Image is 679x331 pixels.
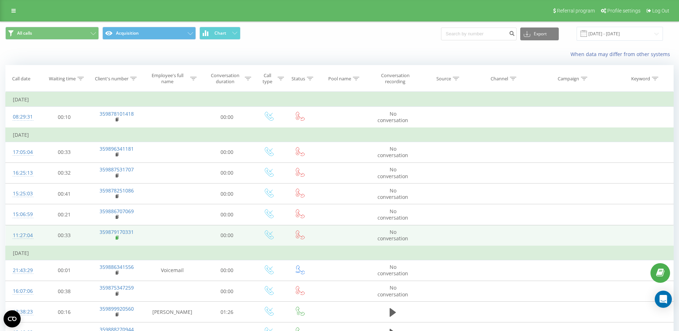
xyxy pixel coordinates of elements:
[49,76,76,82] div: Waiting time
[39,162,90,183] td: 00:32
[143,260,201,281] td: Voicemail
[39,260,90,281] td: 00:01
[39,204,90,225] td: 00:21
[201,184,253,204] td: 00:00
[201,260,253,281] td: 00:00
[377,229,408,242] span: No conversation
[377,110,408,124] span: No conversation
[328,76,351,82] div: Pool name
[201,162,253,183] td: 00:00
[201,281,253,302] td: 00:00
[13,305,31,319] div: 12:38:23
[100,284,134,291] a: 359875347259
[375,72,416,85] div: Conversation recording
[13,229,31,242] div: 11:27:04
[100,110,134,117] a: 359878101418
[201,107,253,128] td: 00:00
[39,225,90,246] td: 00:33
[558,76,579,82] div: Campaign
[13,166,31,180] div: 16:25:13
[102,27,196,40] button: Acquisition
[13,110,31,124] div: 08:29:31
[39,184,90,204] td: 00:41
[201,204,253,225] td: 00:00
[491,76,508,82] div: Channel
[292,76,305,82] div: Status
[13,264,31,277] div: 21:43:29
[201,142,253,162] td: 00:00
[39,107,90,128] td: 00:10
[100,187,134,194] a: 359878251086
[17,30,32,36] span: All calls
[377,264,408,277] span: No conversation
[377,187,408,200] span: No conversation
[377,166,408,179] span: No conversation
[655,291,672,308] div: Open Intercom Messenger
[208,72,243,85] div: Conversation duration
[39,302,90,322] td: 00:16
[13,207,31,221] div: 15:06:59
[4,310,21,327] button: Open CMP widget
[377,208,408,221] span: No conversation
[557,8,595,14] span: Referral program
[607,8,640,14] span: Profile settings
[13,187,31,201] div: 15:25:03
[143,302,201,322] td: [PERSON_NAME]
[652,8,669,14] span: Log Out
[201,225,253,246] td: 00:00
[100,305,134,312] a: 359899920560
[214,31,226,36] span: Chart
[631,76,650,82] div: Keyword
[39,281,90,302] td: 00:38
[13,145,31,159] div: 17:05:04
[6,92,674,107] td: [DATE]
[100,166,134,173] a: 359887531707
[199,27,240,40] button: Chart
[100,229,134,235] a: 359879170331
[201,302,253,322] td: 01:26
[39,142,90,162] td: 00:33
[6,128,674,142] td: [DATE]
[100,145,134,152] a: 359896341181
[377,145,408,159] span: No conversation
[436,76,451,82] div: Source
[13,284,31,298] div: 16:07:06
[259,72,276,85] div: Call type
[100,264,134,270] a: 359886341556
[100,208,134,215] a: 359886707069
[377,284,408,297] span: No conversation
[147,72,188,85] div: Employee's full name
[6,246,674,260] td: [DATE]
[571,51,674,57] a: When data may differ from other systems
[5,27,99,40] button: All calls
[441,27,517,40] input: Search by number
[520,27,559,40] button: Export
[95,76,128,82] div: Client's number
[12,76,30,82] div: Call date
